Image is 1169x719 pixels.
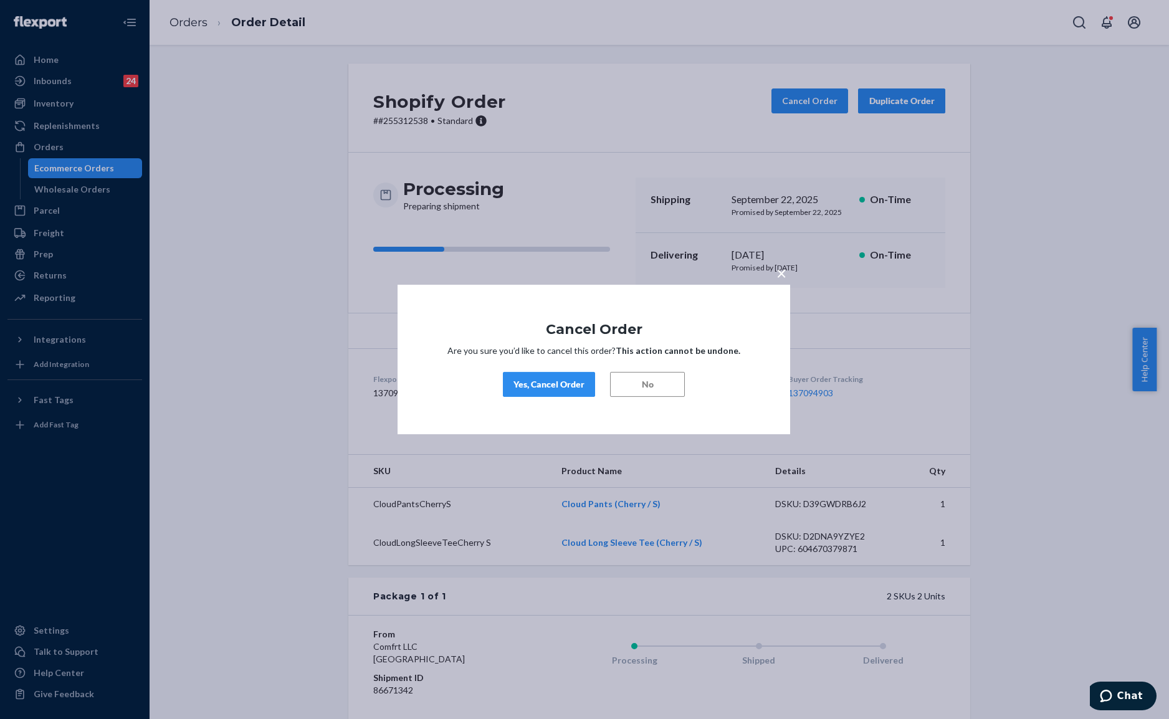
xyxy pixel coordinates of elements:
[435,345,753,357] p: Are you sure you’d like to cancel this order?
[503,372,595,397] button: Yes, Cancel Order
[610,372,685,397] button: No
[1090,682,1157,713] iframe: Opens a widget where you can chat to one of our agents
[435,322,753,337] h1: Cancel Order
[513,378,584,391] div: Yes, Cancel Order
[616,345,740,356] strong: This action cannot be undone.
[776,262,786,283] span: ×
